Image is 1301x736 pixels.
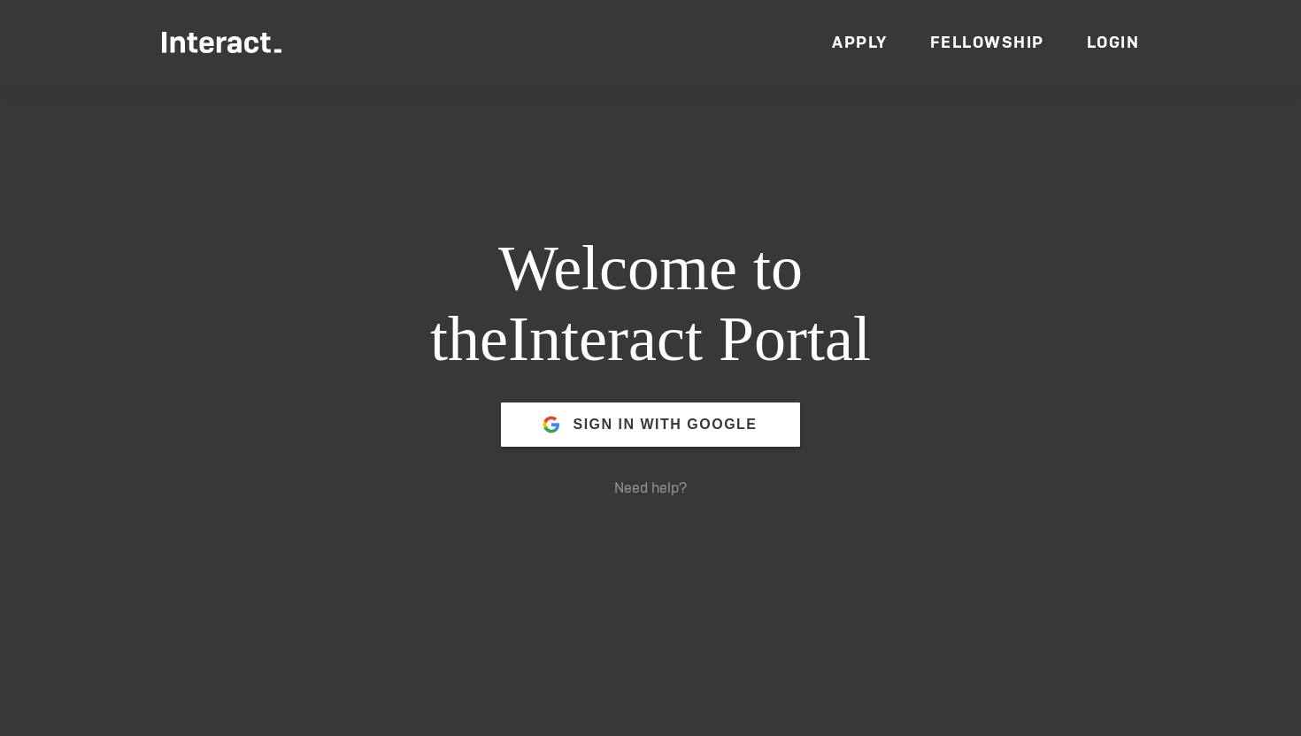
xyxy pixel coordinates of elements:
h1: Welcome to the [311,234,990,375]
span: Sign in with Google [573,403,757,446]
a: Apply [832,32,888,52]
span: Interact Portal [508,303,871,374]
a: Login [1087,32,1140,52]
a: Fellowship [930,32,1044,52]
a: Need help? [614,479,687,497]
img: Interact Logo [162,32,281,53]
